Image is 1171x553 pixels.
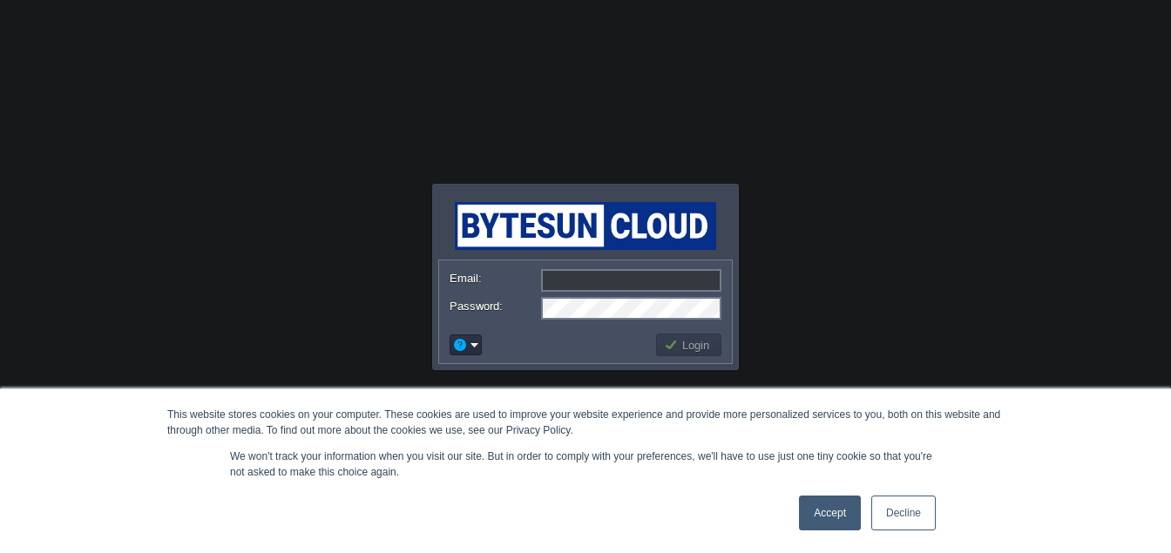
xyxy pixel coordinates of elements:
button: Login [664,337,714,353]
img: Bytesun Cloud [455,202,716,250]
a: Decline [871,496,936,530]
p: We won't track your information when you visit our site. But in order to comply with your prefere... [230,448,941,480]
label: Email: [450,269,539,287]
a: Accept [799,496,861,530]
div: This website stores cookies on your computer. These cookies are used to improve your website expe... [167,407,1004,438]
label: Password: [450,297,539,315]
